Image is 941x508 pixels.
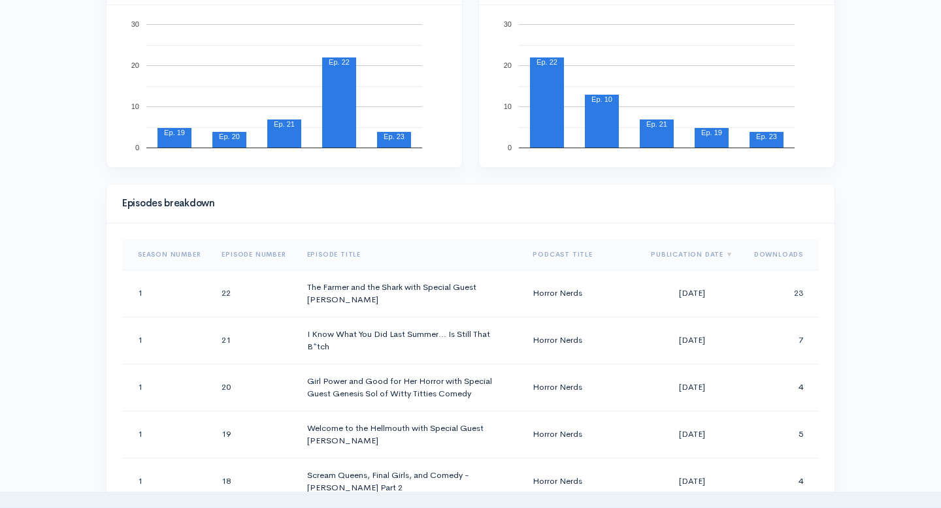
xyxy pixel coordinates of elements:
td: [DATE] [640,458,744,505]
td: Horror Nerds [522,317,640,364]
td: Horror Nerds [522,270,640,317]
text: Ep. 23 [384,133,404,140]
td: 21 [211,317,296,364]
svg: A chart. [495,21,819,151]
td: Horror Nerds [522,364,640,411]
td: 1 [122,270,211,317]
td: Horror Nerds [522,458,640,505]
text: Ep. 20 [219,133,240,140]
td: The Farmer and the Shark with Special Guest [PERSON_NAME] [297,270,523,317]
td: 1 [122,364,211,411]
th: Sort column [522,239,640,270]
th: Sort column [122,239,211,270]
text: 0 [135,144,139,151]
text: Ep. 21 [274,120,295,128]
td: 7 [744,317,819,364]
text: 20 [504,61,512,69]
text: 0 [508,144,512,151]
text: 20 [131,61,139,69]
svg: A chart. [122,21,446,151]
text: Ep. 21 [646,120,667,128]
text: Ep. 10 [591,95,612,103]
td: Welcome to the Hellmouth with Special Guest [PERSON_NAME] [297,411,523,458]
th: Sort column [744,239,819,270]
td: 22 [211,270,296,317]
td: 23 [744,270,819,317]
td: 20 [211,364,296,411]
text: 10 [504,103,512,110]
th: Sort column [211,239,296,270]
td: [DATE] [640,364,744,411]
td: 5 [744,411,819,458]
td: 1 [122,458,211,505]
text: Ep. 22 [329,58,350,66]
h4: Episodes breakdown [122,198,811,209]
td: Scream Queens, Final Girls, and Comedy - [PERSON_NAME] Part 2 [297,458,523,505]
text: 30 [504,20,512,28]
td: 4 [744,364,819,411]
td: [DATE] [640,411,744,458]
text: Ep. 23 [756,133,777,140]
td: Girl Power and Good for Her Horror with Special Guest Genesis Sol of Witty Titties Comedy [297,364,523,411]
th: Sort column [297,239,523,270]
text: Ep. 22 [537,58,557,66]
td: [DATE] [640,270,744,317]
td: [DATE] [640,317,744,364]
text: 30 [131,20,139,28]
td: 1 [122,317,211,364]
text: Ep. 19 [701,129,722,136]
td: 1 [122,411,211,458]
td: Horror Nerds [522,411,640,458]
text: 10 [131,103,139,110]
th: Sort column [640,239,744,270]
td: 4 [744,458,819,505]
td: 19 [211,411,296,458]
td: I Know What You Did Last Summer… Is Still That B*tch [297,317,523,364]
text: Ep. 19 [164,129,185,136]
td: 18 [211,458,296,505]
